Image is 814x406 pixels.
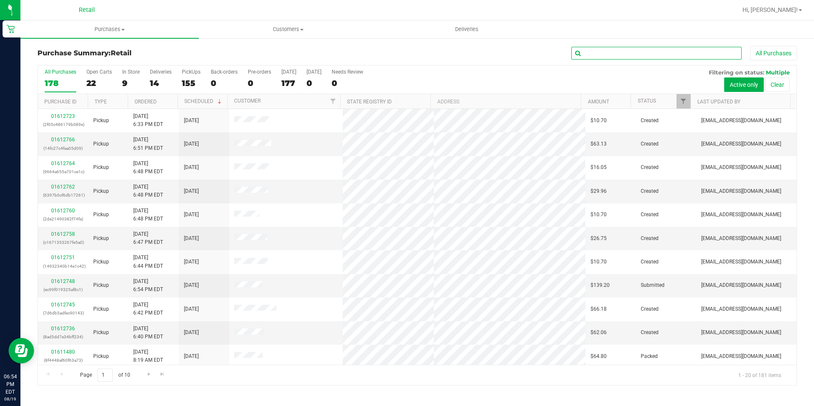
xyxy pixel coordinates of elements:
[79,6,95,14] span: Retail
[378,20,556,38] a: Deliveries
[184,211,199,219] span: [DATE]
[43,191,83,199] p: (6397b0cf6db17261)
[184,187,199,195] span: [DATE]
[93,234,109,243] span: Pickup
[51,349,75,355] a: 01611480
[641,281,665,289] span: Submitted
[135,99,157,105] a: Ordered
[51,208,75,214] a: 01612760
[641,329,659,337] span: Created
[701,234,781,243] span: [EMAIL_ADDRESS][DOMAIN_NAME]
[122,69,140,75] div: In Store
[133,230,163,246] span: [DATE] 6:47 PM EDT
[248,69,271,75] div: Pre-orders
[93,117,109,125] span: Pickup
[184,140,199,148] span: [DATE]
[641,117,659,125] span: Created
[347,99,392,105] a: State Registry ID
[43,309,83,317] p: (7d6db5adfec90143)
[51,326,75,332] a: 01612736
[133,183,163,199] span: [DATE] 6:48 PM EDT
[9,338,34,363] iframe: Resource center
[184,281,199,289] span: [DATE]
[590,258,607,266] span: $10.70
[638,98,656,104] a: Status
[51,113,75,119] a: 01612723
[43,333,83,341] p: (8ad5dd7e34bff234)
[731,369,788,381] span: 1 - 20 of 181 items
[701,281,781,289] span: [EMAIL_ADDRESS][DOMAIN_NAME]
[93,187,109,195] span: Pickup
[51,302,75,308] a: 01612745
[590,305,607,313] span: $66.18
[701,329,781,337] span: [EMAIL_ADDRESS][DOMAIN_NAME]
[701,258,781,266] span: [EMAIL_ADDRESS][DOMAIN_NAME]
[211,69,238,75] div: Back-orders
[133,325,163,341] span: [DATE] 6:40 PM EDT
[86,69,112,75] div: Open Carts
[590,163,607,172] span: $16.05
[111,49,132,57] span: Retail
[97,369,113,382] input: 1
[676,94,691,109] a: Filter
[641,187,659,195] span: Created
[93,352,109,360] span: Pickup
[43,286,83,294] p: (ec99f019325af8c1)
[641,211,659,219] span: Created
[588,99,609,105] a: Amount
[307,69,321,75] div: [DATE]
[93,329,109,337] span: Pickup
[43,120,83,129] p: (2f05c486179b089e)
[590,117,607,125] span: $10.70
[182,69,201,75] div: PickUps
[184,163,199,172] span: [DATE]
[641,258,659,266] span: Created
[86,78,112,88] div: 22
[590,211,607,219] span: $10.70
[766,69,790,76] span: Multiple
[43,215,83,223] p: (2de21490382f74fa)
[430,94,581,109] th: Address
[133,254,163,270] span: [DATE] 6:44 PM EDT
[133,301,163,317] span: [DATE] 6:42 PM EDT
[641,163,659,172] span: Created
[590,281,610,289] span: $139.20
[742,6,798,13] span: Hi, [PERSON_NAME]!
[93,211,109,219] span: Pickup
[133,207,163,223] span: [DATE] 6:48 PM EDT
[211,78,238,88] div: 0
[93,258,109,266] span: Pickup
[51,184,75,190] a: 01612762
[93,163,109,172] span: Pickup
[184,352,199,360] span: [DATE]
[20,26,199,33] span: Purchases
[701,163,781,172] span: [EMAIL_ADDRESS][DOMAIN_NAME]
[37,49,291,57] h3: Purchase Summary:
[43,238,83,246] p: (c1671353267fe5a0)
[182,78,201,88] div: 155
[307,78,321,88] div: 0
[133,348,163,364] span: [DATE] 8:19 AM EDT
[332,69,363,75] div: Needs Review
[133,277,163,294] span: [DATE] 6:54 PM EDT
[701,187,781,195] span: [EMAIL_ADDRESS][DOMAIN_NAME]
[20,20,199,38] a: Purchases
[641,352,658,360] span: Packed
[701,305,781,313] span: [EMAIL_ADDRESS][DOMAIN_NAME]
[4,373,17,396] p: 06:54 PM EDT
[590,329,607,337] span: $62.06
[45,78,76,88] div: 178
[93,305,109,313] span: Pickup
[184,234,199,243] span: [DATE]
[133,112,163,129] span: [DATE] 6:33 PM EDT
[750,46,797,60] button: All Purchases
[590,187,607,195] span: $29.96
[184,98,223,104] a: Scheduled
[44,99,77,105] a: Purchase ID
[133,160,163,176] span: [DATE] 6:48 PM EDT
[641,234,659,243] span: Created
[701,211,781,219] span: [EMAIL_ADDRESS][DOMAIN_NAME]
[150,69,172,75] div: Deliveries
[184,305,199,313] span: [DATE]
[51,137,75,143] a: 01612766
